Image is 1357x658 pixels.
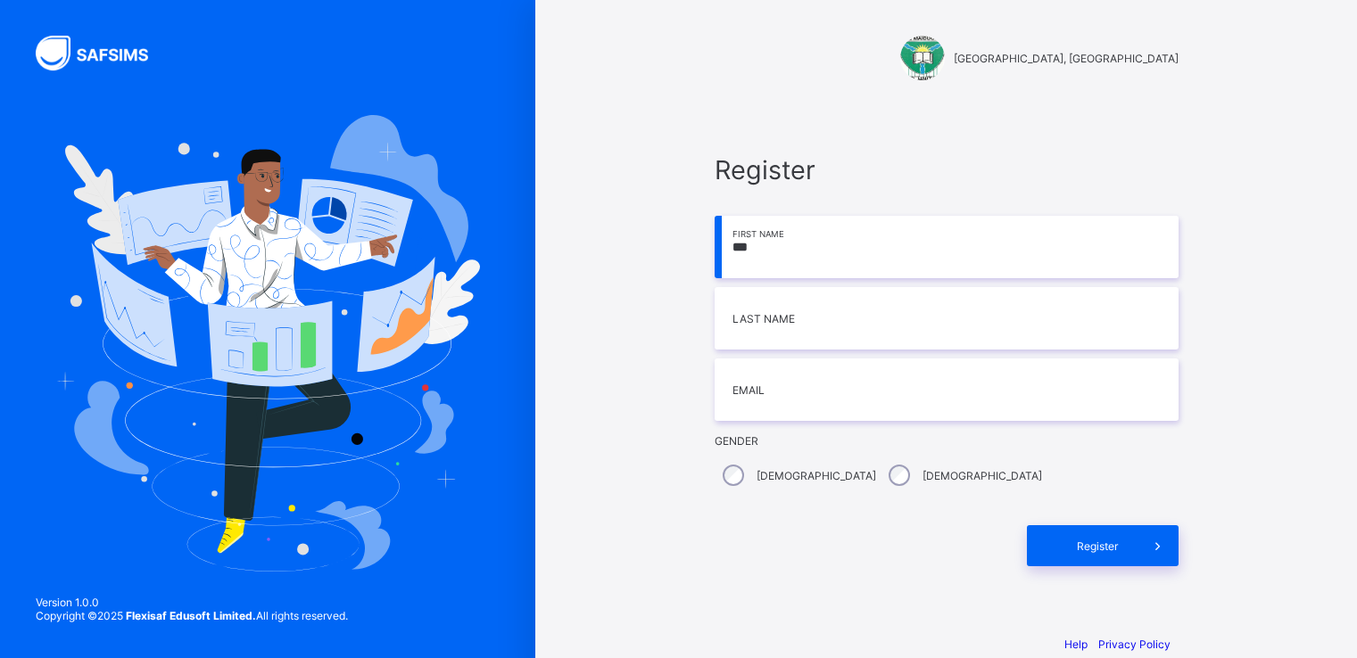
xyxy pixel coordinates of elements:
img: Hero Image [55,115,480,572]
img: SAFSIMS Logo [36,36,170,70]
span: [GEOGRAPHIC_DATA], [GEOGRAPHIC_DATA] [954,52,1179,65]
span: Version 1.0.0 [36,596,348,609]
span: Gender [715,434,1179,448]
label: [DEMOGRAPHIC_DATA] [923,469,1042,482]
span: Register [715,154,1179,185]
label: [DEMOGRAPHIC_DATA] [757,469,876,482]
strong: Flexisaf Edusoft Limited. [126,609,256,622]
span: Register [1058,539,1138,553]
a: Help [1064,637,1088,651]
span: Copyright © 2025 All rights reserved. [36,609,348,622]
a: Privacy Policy [1098,637,1171,651]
